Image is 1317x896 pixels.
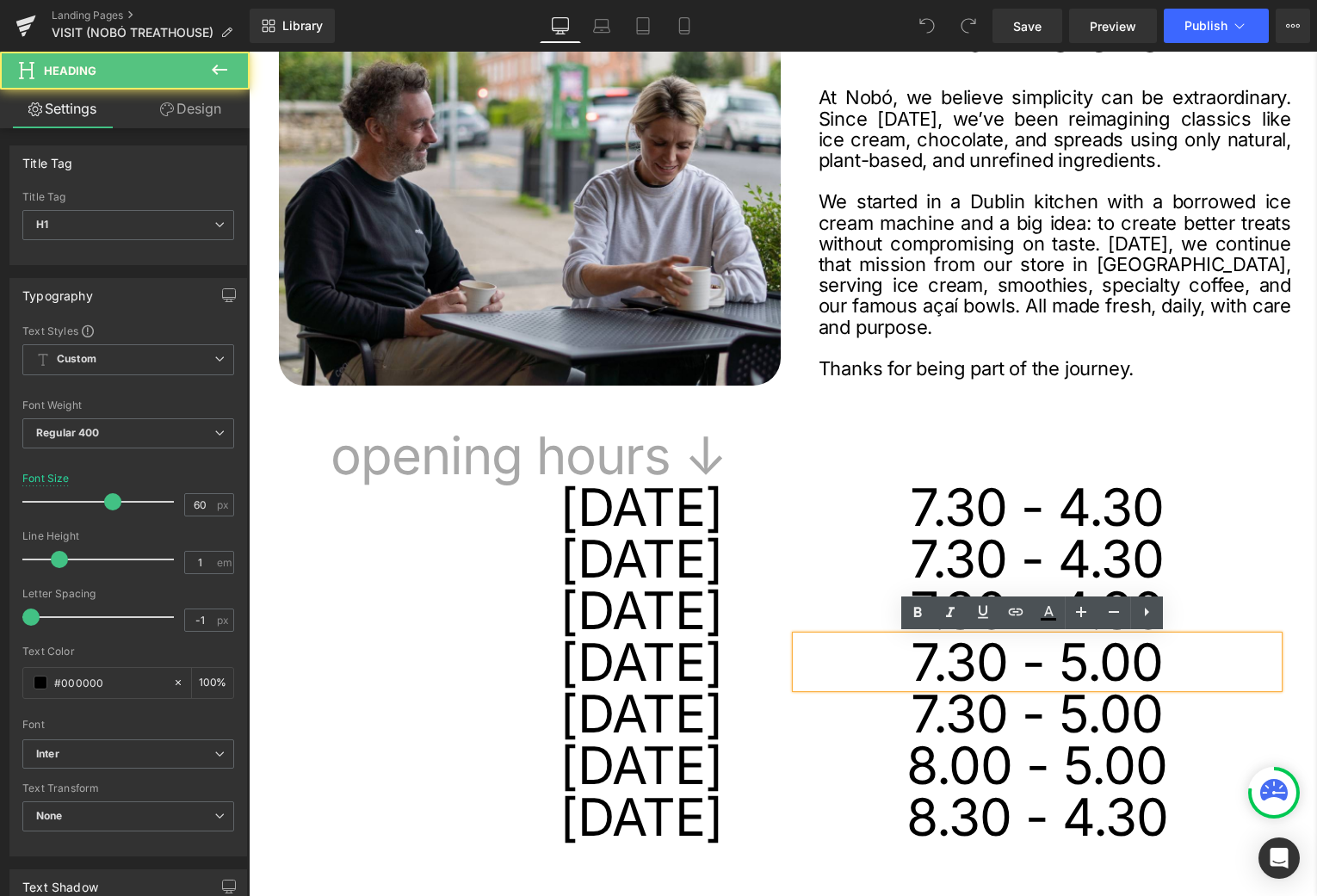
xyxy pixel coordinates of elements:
a: Mobile [664,9,705,43]
span: Preview [1090,17,1136,35]
h1: [DATE] [39,688,474,739]
b: Custom [57,352,96,367]
h1: [DATE] [39,429,474,481]
div: Text Shadow [22,870,98,894]
h1: [DATE] [39,739,474,791]
h1: 7.30 - 4.30 [547,481,1030,533]
div: Typography [22,279,93,303]
button: Publish [1164,9,1269,43]
span: Save [1013,17,1042,35]
p: We started in a Dublin kitchen with a borrowed ice cream machine and a big idea: to create better... [570,139,1043,285]
h1: [DATE] [39,636,474,688]
a: Design [128,90,253,128]
div: Font Size [22,473,70,485]
h1: opening hours ↓ [39,378,522,429]
span: px [217,615,232,626]
p: At Nobó, we believe simplicity can be extraordinary. Since [DATE], we’ve been reimagining classic... [570,35,1043,119]
b: Regular 400 [36,426,100,439]
span: px [217,499,232,510]
h1: 7.30 - 5.00 [547,584,1030,636]
b: H1 [36,218,48,231]
a: Laptop [581,9,622,43]
h1: [DATE] [39,481,474,533]
span: Thanks for being part of the journey. [570,306,886,328]
button: More [1276,9,1310,43]
div: Open Intercom Messenger [1258,837,1300,879]
div: Text Transform [22,782,234,794]
a: Tablet [622,9,664,43]
div: Font [22,719,234,731]
span: em [217,557,232,568]
div: Letter Spacing [22,588,234,600]
h1: 8.30 - 4.30 [547,739,1030,791]
div: % [192,668,233,698]
h1: 7.30 - 5.00 [547,636,1030,688]
a: Desktop [540,9,581,43]
h1: 8.00 - 5.00 [547,688,1030,739]
div: Text Color [22,646,234,658]
div: Text Styles [22,324,234,337]
div: Title Tag [22,191,234,203]
a: New Library [250,9,335,43]
span: Heading [44,64,96,77]
a: Preview [1069,9,1157,43]
a: Landing Pages [52,9,250,22]
button: Undo [910,9,944,43]
div: Title Tag [22,146,73,170]
h1: 7.30 - 4.30 [547,533,1030,584]
button: Redo [951,9,986,43]
input: Color [54,673,164,692]
div: Font Weight [22,399,234,411]
h1: o [547,378,1030,429]
div: Line Height [22,530,234,542]
h1: [DATE] [39,584,474,636]
i: Inter [36,747,59,762]
b: None [36,809,63,822]
h1: [DATE] [39,533,474,584]
span: Library [282,18,323,34]
h1: 7.30 - 4.30 [547,429,1030,481]
span: VISIT (NOBÓ TREATHOUSE) [52,26,213,40]
span: Publish [1184,19,1227,33]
